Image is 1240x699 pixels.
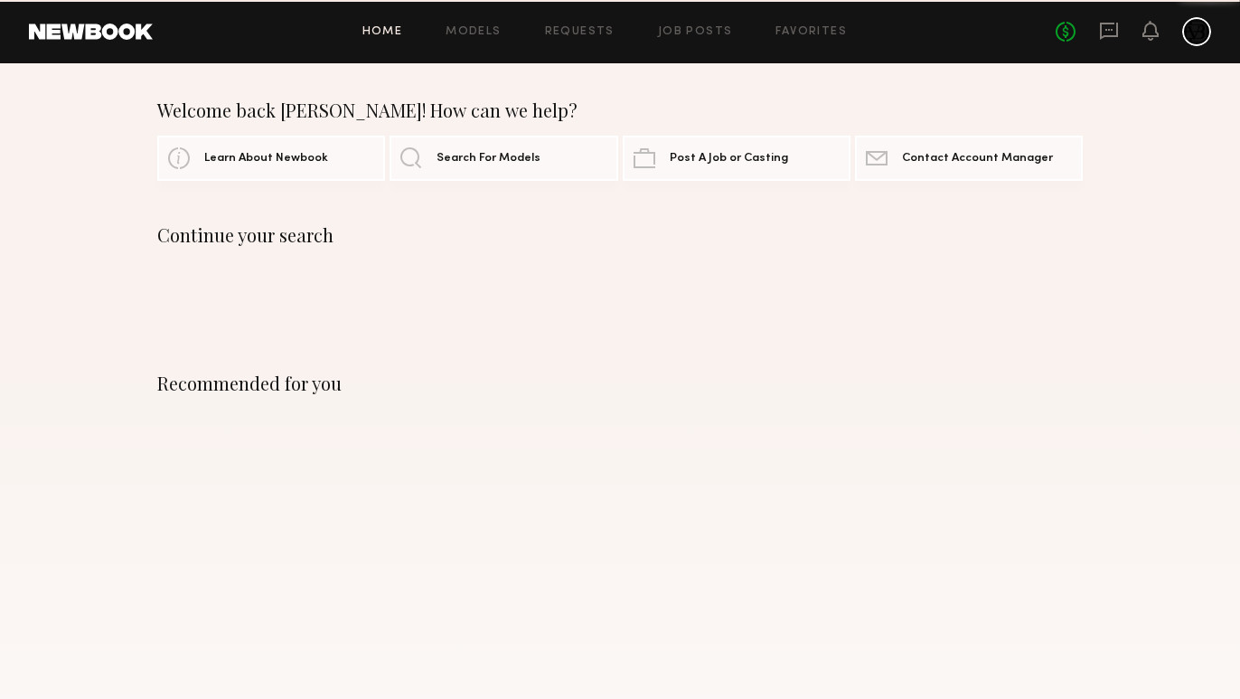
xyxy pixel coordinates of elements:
a: Requests [545,26,615,38]
span: Learn About Newbook [204,153,328,165]
a: Contact Account Manager [855,136,1083,181]
a: Job Posts [658,26,733,38]
span: Contact Account Manager [902,153,1053,165]
a: Favorites [775,26,847,38]
div: Continue your search [157,224,1083,246]
a: Learn About Newbook [157,136,385,181]
a: Post A Job or Casting [623,136,850,181]
a: Models [446,26,501,38]
div: Recommended for you [157,373,1083,394]
div: Welcome back [PERSON_NAME]! How can we help? [157,99,1083,121]
span: Search For Models [437,153,540,165]
span: Post A Job or Casting [670,153,788,165]
a: Search For Models [390,136,617,181]
a: Home [362,26,403,38]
